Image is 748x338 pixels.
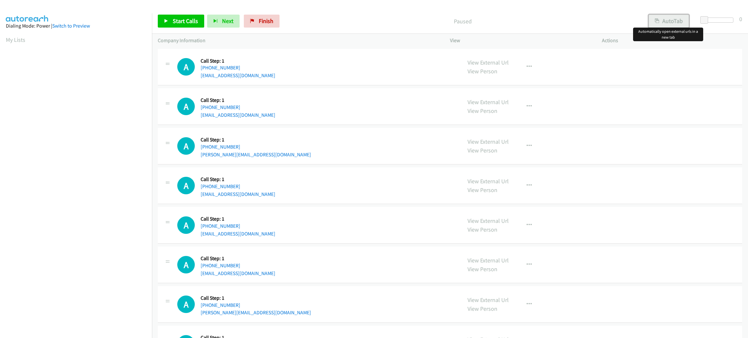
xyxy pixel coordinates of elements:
[467,305,497,312] a: View Person
[201,65,240,71] a: [PHONE_NUMBER]
[6,22,146,30] div: Dialing Mode: Power |
[633,28,703,41] div: Automatically open external urls in a new tab
[602,37,742,44] p: Actions
[177,137,195,155] div: The call is yet to be attempted
[201,262,240,269] a: [PHONE_NUMBER]
[467,226,497,233] a: View Person
[467,217,509,224] a: View External Url
[201,144,240,150] a: [PHONE_NUMBER]
[467,177,509,185] a: View External Url
[201,176,275,183] h5: Call Step: 1
[177,58,195,76] div: The call is yet to be attempted
[177,177,195,194] div: The call is yet to be attempted
[201,223,240,229] a: [PHONE_NUMBER]
[467,59,509,66] a: View External Url
[201,302,240,308] a: [PHONE_NUMBER]
[467,257,509,264] a: View External Url
[207,15,240,28] button: Next
[467,296,509,304] a: View External Url
[177,216,195,234] div: The call is yet to be attempted
[739,15,742,23] div: 0
[173,17,198,25] span: Start Calls
[201,231,275,237] a: [EMAIL_ADDRESS][DOMAIN_NAME]
[201,151,311,158] a: [PERSON_NAME][EMAIL_ADDRESS][DOMAIN_NAME]
[201,191,275,197] a: [EMAIL_ADDRESS][DOMAIN_NAME]
[467,138,509,145] a: View External Url
[177,58,195,76] h1: A
[259,17,273,25] span: Finish
[177,256,195,273] div: The call is yet to be attempted
[467,67,497,75] a: View Person
[201,72,275,78] a: [EMAIL_ADDRESS][DOMAIN_NAME]
[177,177,195,194] h1: A
[177,98,195,115] div: The call is yet to be attempted
[201,137,311,143] h5: Call Step: 1
[201,112,275,118] a: [EMAIL_ADDRESS][DOMAIN_NAME]
[158,37,438,44] p: Company Information
[244,15,280,28] a: Finish
[704,18,733,23] div: Delay between calls (in seconds)
[177,256,195,273] h1: A
[52,23,90,29] a: Switch to Preview
[222,17,233,25] span: Next
[467,98,509,106] a: View External Url
[288,17,637,26] p: Paused
[467,265,497,273] a: View Person
[6,36,25,43] a: My Lists
[201,58,275,64] h5: Call Step: 1
[201,309,311,316] a: [PERSON_NAME][EMAIL_ADDRESS][DOMAIN_NAME]
[201,270,275,276] a: [EMAIL_ADDRESS][DOMAIN_NAME]
[177,137,195,155] h1: A
[177,296,195,313] h1: A
[177,296,195,313] div: The call is yet to be attempted
[201,183,240,189] a: [PHONE_NUMBER]
[201,104,240,110] a: [PHONE_NUMBER]
[467,107,497,115] a: View Person
[450,37,590,44] p: View
[177,98,195,115] h1: A
[201,216,275,222] h5: Call Step: 1
[177,216,195,234] h1: A
[158,15,204,28] a: Start Calls
[467,186,497,194] a: View Person
[201,255,275,262] h5: Call Step: 1
[649,15,689,28] button: AutoTab
[467,147,497,154] a: View Person
[201,97,275,103] h5: Call Step: 1
[201,295,311,301] h5: Call Step: 1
